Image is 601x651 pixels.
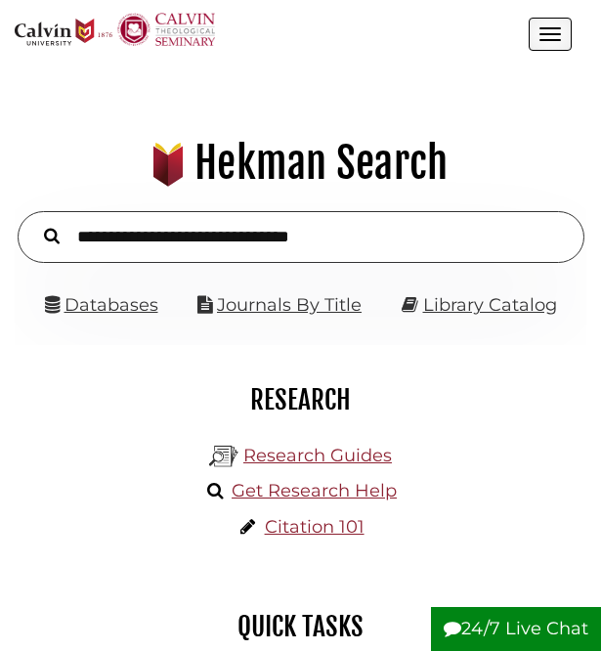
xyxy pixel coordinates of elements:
a: Databases [45,294,158,316]
h1: Hekman Search [23,137,578,190]
img: Calvin Theological Seminary [117,13,215,46]
img: Hekman Library Logo [209,442,238,471]
button: Open the menu [529,18,572,51]
a: Library Catalog [423,294,557,316]
h2: Research [29,383,572,416]
a: Get Research Help [232,480,397,501]
a: Citation 101 [265,516,365,538]
button: Search [34,223,69,247]
i: Search [44,228,60,245]
a: Research Guides [243,445,392,466]
h2: Quick Tasks [29,610,572,643]
a: Journals By Title [217,294,362,316]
